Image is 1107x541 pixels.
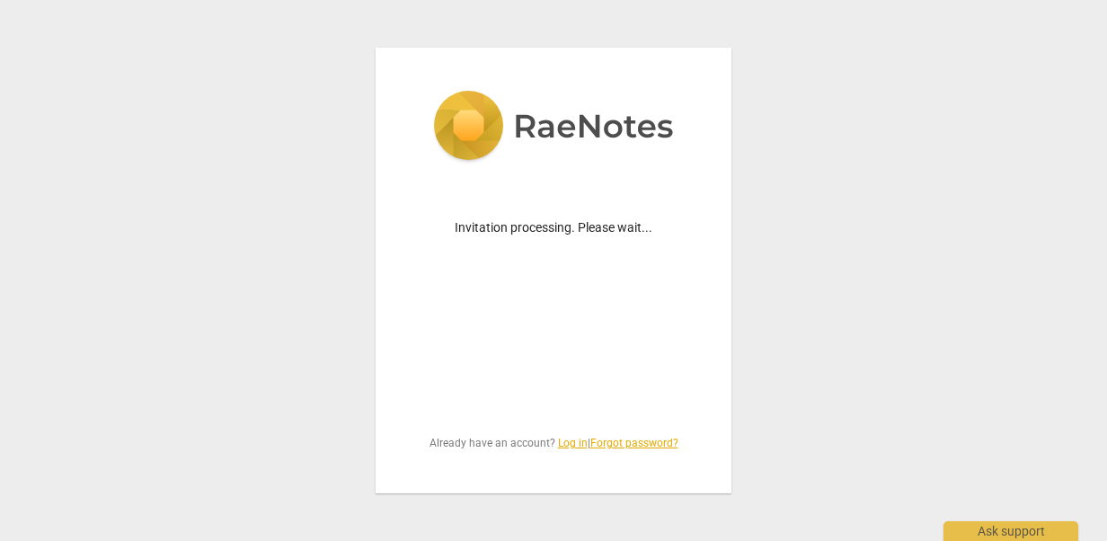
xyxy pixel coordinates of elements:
a: Log in [558,437,588,449]
p: Invitation processing. Please wait... [419,218,688,237]
img: 5ac2273c67554f335776073100b6d88f.svg [433,91,674,164]
a: Forgot password? [590,437,678,449]
span: Already have an account? | [419,436,688,451]
div: Ask support [943,521,1078,541]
